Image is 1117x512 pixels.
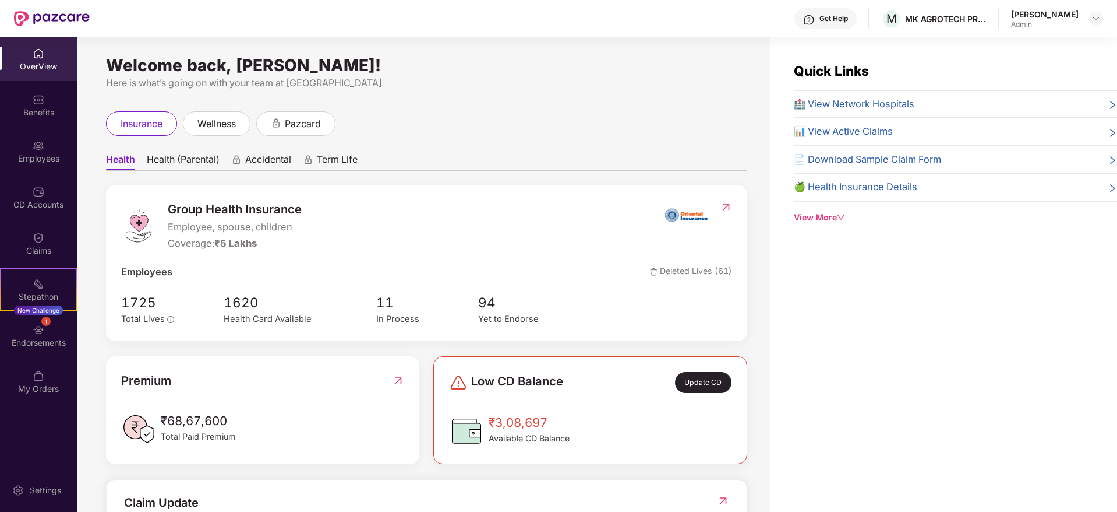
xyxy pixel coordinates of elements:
[717,495,729,507] img: RedirectIcon
[224,292,376,313] span: 1620
[392,371,404,390] img: RedirectIcon
[794,63,869,79] span: Quick Links
[650,265,732,280] span: Deleted Lives (61)
[33,324,44,336] img: svg+xml;base64,PHN2ZyBpZD0iRW5kb3JzZW1lbnRzIiB4bWxucz0iaHR0cDovL3d3dy53My5vcmcvMjAwMC9zdmciIHdpZH...
[1091,14,1101,23] img: svg+xml;base64,PHN2ZyBpZD0iRHJvcGRvd24tMzJ4MzIiIHhtbG5zPSJodHRwOi8vd3d3LnczLm9yZy8yMDAwL3N2ZyIgd2...
[167,316,174,323] span: info-circle
[33,232,44,244] img: svg+xml;base64,PHN2ZyBpZD0iQ2xhaW0iIHhtbG5zPSJodHRwOi8vd3d3LnczLm9yZy8yMDAwL3N2ZyIgd2lkdGg9IjIwIi...
[1011,20,1079,29] div: Admin
[121,371,171,390] span: Premium
[168,200,302,219] span: Group Health Insurance
[33,48,44,59] img: svg+xml;base64,PHN2ZyBpZD0iSG9tZSIgeG1sbnM9Imh0dHA6Ly93d3cudzMub3JnLzIwMDAvc3ZnIiB3aWR0aD0iMjAiIG...
[224,313,376,326] div: Health Card Available
[106,153,135,170] span: Health
[376,313,478,326] div: In Process
[231,155,242,165] div: animation
[124,494,199,512] div: Claim Update
[376,292,478,313] span: 11
[449,413,484,448] img: CDBalanceIcon
[121,265,172,280] span: Employees
[303,155,313,165] div: animation
[14,11,90,26] img: New Pazcare Logo
[41,317,51,326] div: 1
[449,373,468,392] img: svg+xml;base64,PHN2ZyBpZD0iRGFuZ2VyLTMyeDMyIiB4bWxucz0iaHR0cDovL3d3dy53My5vcmcvMjAwMC9zdmciIHdpZH...
[161,430,236,443] span: Total Paid Premium
[245,153,291,170] span: Accidental
[819,14,848,23] div: Get Help
[478,313,580,326] div: Yet to Endorse
[106,76,747,90] div: Here is what’s going on with your team at [GEOGRAPHIC_DATA]
[33,278,44,290] img: svg+xml;base64,PHN2ZyB4bWxucz0iaHR0cDovL3d3dy53My5vcmcvMjAwMC9zdmciIHdpZHRoPSIyMSIgaGVpZ2h0PSIyMC...
[121,314,165,324] span: Total Lives
[121,412,156,447] img: PaidPremiumIcon
[794,97,914,112] span: 🏥 View Network Hospitals
[33,370,44,382] img: svg+xml;base64,PHN2ZyBpZD0iTXlfT3JkZXJzIiBkYXRhLW5hbWU9Ik15IE9yZGVycyIgeG1sbnM9Imh0dHA6Ly93d3cudz...
[664,200,708,229] img: insurerIcon
[121,292,197,313] span: 1725
[168,220,302,235] span: Employee, spouse, children
[905,13,987,24] div: MK AGROTECH PRIVATE LIMITED
[317,153,358,170] span: Term Life
[33,140,44,152] img: svg+xml;base64,PHN2ZyBpZD0iRW1wbG95ZWVzIiB4bWxucz0iaHR0cDovL3d3dy53My5vcmcvMjAwMC9zdmciIHdpZHRoPS...
[489,432,570,445] span: Available CD Balance
[720,201,732,213] img: RedirectIcon
[121,208,156,243] img: logo
[794,124,893,139] span: 📊 View Active Claims
[161,412,236,430] span: ₹68,67,600
[121,117,162,131] span: insurance
[803,14,815,26] img: svg+xml;base64,PHN2ZyBpZD0iSGVscC0zMngzMiIgeG1sbnM9Imh0dHA6Ly93d3cudzMub3JnLzIwMDAvc3ZnIiB3aWR0aD...
[675,372,731,393] div: Update CD
[1108,127,1117,139] span: right
[1011,9,1079,20] div: [PERSON_NAME]
[478,292,580,313] span: 94
[837,213,845,222] span: down
[489,413,570,432] span: ₹3,08,697
[794,211,1117,224] div: View More
[471,372,563,393] span: Low CD Balance
[33,94,44,106] img: svg+xml;base64,PHN2ZyBpZD0iQmVuZWZpdHMiIHhtbG5zPSJodHRwOi8vd3d3LnczLm9yZy8yMDAwL3N2ZyIgd2lkdGg9Ij...
[886,12,897,26] span: M
[26,485,65,496] div: Settings
[12,485,24,496] img: svg+xml;base64,PHN2ZyBpZD0iU2V0dGluZy0yMHgyMCIgeG1sbnM9Imh0dHA6Ly93d3cudzMub3JnLzIwMDAvc3ZnIiB3aW...
[271,118,281,128] div: animation
[794,152,941,167] span: 📄 Download Sample Claim Form
[794,180,917,195] span: 🍏 Health Insurance Details
[147,153,220,170] span: Health (Parental)
[214,237,257,249] span: ₹5 Lakhs
[650,268,658,276] img: deleteIcon
[33,186,44,198] img: svg+xml;base64,PHN2ZyBpZD0iQ0RfQWNjb3VudHMiIGRhdGEtbmFtZT0iQ0QgQWNjb3VudHMiIHhtbG5zPSJodHRwOi8vd3...
[168,236,302,251] div: Coverage:
[1108,182,1117,195] span: right
[14,306,63,315] div: New Challenge
[285,117,321,131] span: pazcard
[1108,99,1117,112] span: right
[197,117,236,131] span: wellness
[1108,155,1117,167] span: right
[106,61,747,70] div: Welcome back, [PERSON_NAME]!
[1,291,76,303] div: Stepathon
